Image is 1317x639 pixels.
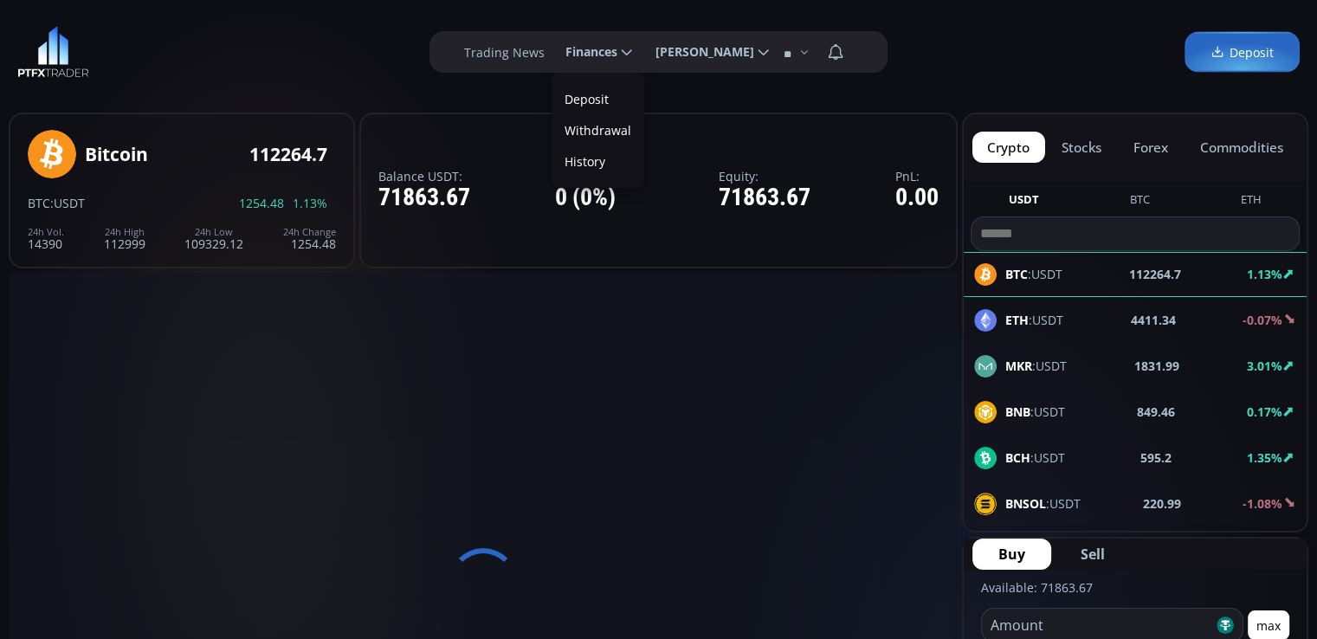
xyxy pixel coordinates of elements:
[104,227,145,237] div: 24h High
[293,197,327,210] span: 1.13%
[998,544,1025,565] span: Buy
[981,579,1093,596] label: Available: 71863.67
[1081,544,1105,565] span: Sell
[283,227,336,237] div: 24h Change
[249,145,327,165] div: 112264.7
[239,197,284,210] span: 1254.48
[643,35,754,69] span: [PERSON_NAME]
[556,86,640,113] a: Deposit
[1140,449,1172,467] b: 595.2
[1247,449,1282,466] b: 1.35%
[1243,312,1282,328] b: -0.07%
[1185,32,1300,73] a: Deposit
[1185,132,1298,163] button: commodities
[1005,495,1046,512] b: BNSOL
[1137,403,1175,421] b: 849.46
[28,195,50,211] span: BTC
[1005,357,1067,375] span: :USDT
[1005,403,1030,420] b: BNB
[1123,191,1157,213] button: BTC
[85,145,148,165] div: Bitcoin
[28,227,64,250] div: 14390
[1005,312,1029,328] b: ETH
[1002,191,1046,213] button: USDT
[17,26,89,78] img: LOGO
[895,170,939,183] label: PnL:
[1005,449,1030,466] b: BCH
[556,117,640,144] label: Withdrawal
[1119,132,1184,163] button: forex
[50,195,85,211] span: :USDT
[1005,494,1081,513] span: :USDT
[378,170,470,183] label: Balance USDT:
[556,148,640,175] a: History
[1005,403,1065,421] span: :USDT
[104,227,145,250] div: 112999
[1131,311,1176,329] b: 4411.34
[1047,132,1117,163] button: stocks
[1247,358,1282,374] b: 3.01%
[1210,43,1274,61] span: Deposit
[28,227,64,237] div: 24h Vol.
[1243,495,1282,512] b: -1.08%
[553,35,617,69] span: Finances
[972,132,1045,163] button: crypto
[184,227,243,237] div: 24h Low
[719,170,810,183] label: Equity:
[719,184,810,211] div: 71863.67
[378,184,470,211] div: 71863.67
[464,43,545,61] label: Trading News
[1234,191,1269,213] button: ETH
[1005,449,1065,467] span: :USDT
[555,184,633,211] div: 0 (0%)
[1134,357,1179,375] b: 1831.99
[1055,539,1131,570] button: Sell
[1247,403,1282,420] b: 0.17%
[1005,311,1063,329] span: :USDT
[972,539,1051,570] button: Buy
[1143,494,1181,513] b: 220.99
[895,184,939,211] div: 0.00
[283,227,336,250] div: 1254.48
[1005,358,1032,374] b: MKR
[184,227,243,250] div: 109329.12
